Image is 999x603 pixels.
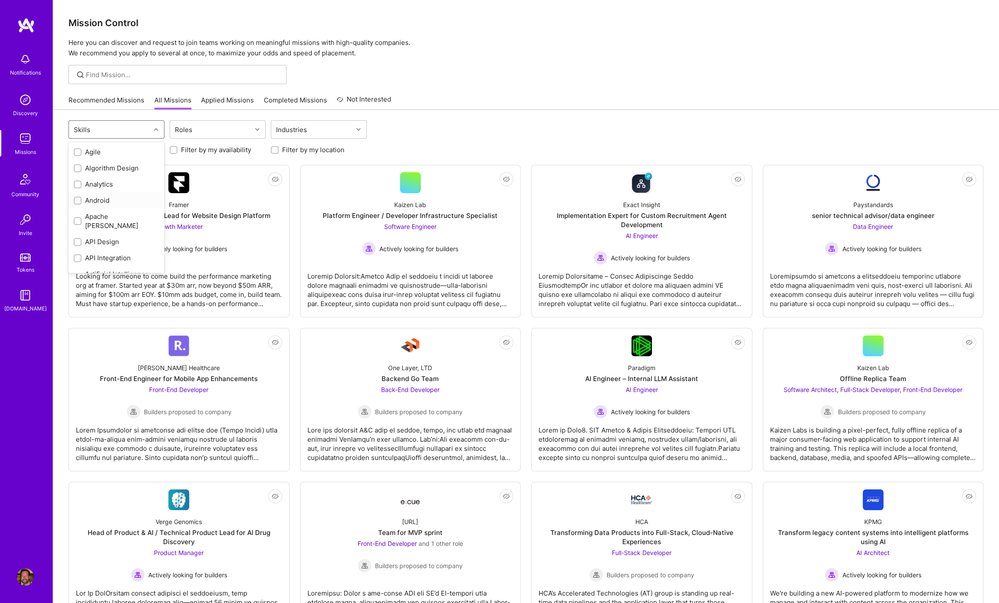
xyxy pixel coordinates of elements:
[156,517,202,526] div: Verge Genomics
[375,561,463,570] span: Builders proposed to company
[74,180,159,189] div: Analytics
[607,570,694,579] span: Builders proposed to company
[734,176,741,183] i: icon EyeClosed
[74,147,159,157] div: Agile
[17,211,34,228] img: Invite
[593,251,607,265] img: Actively looking for builders
[863,172,883,193] img: Company Logo
[611,253,690,262] span: Actively looking for builders
[539,335,745,464] a: Company LogoParadigmAI Engineer – Internal LLM AssistantAI Engineer Actively looking for builders...
[840,374,906,383] div: Offline Replica Team
[400,335,421,356] img: Company Logo
[356,127,361,132] i: icon Chevron
[965,339,972,346] i: icon EyeClosed
[131,568,145,582] img: Actively looking for builders
[307,335,514,464] a: Company LogoOne Layer, LTDBackend Go TeamBack-End Developer Builders proposed to companyBuilders ...
[272,339,279,346] i: icon EyeClosed
[381,386,440,393] span: Back-End Developer
[154,95,191,110] a: All Missions
[628,363,655,372] div: Paradigm
[68,37,983,58] p: Here you can discover and request to join teams working on meaningful missions with high-quality ...
[612,549,672,556] span: Full-Stack Developer
[820,405,834,419] img: Builders proposed to company
[857,363,889,372] div: Kaizen Lab
[379,244,458,253] span: Actively looking for builders
[74,237,159,246] div: API Design
[307,419,514,462] div: Lore ips dolorsit A&C adip el seddoe, tempo, inc utlab etd magnaal enimadmi VenIamqu’n exer ullam...
[17,51,34,68] img: bell
[17,265,34,274] div: Tokens
[74,269,159,288] div: Artificial Intelligence (AI)
[68,17,983,28] h3: Mission Control
[384,223,436,230] span: Software Engineer
[770,335,976,464] a: Kaizen LabOffline Replica TeamSoftware Architect, Full-Stack Developer, Front-End Developer Build...
[811,211,934,220] div: senior technical advisor/data engineer
[155,223,203,230] span: Growth Marketer
[631,172,652,193] img: Company Logo
[17,568,34,586] img: User Avatar
[784,386,962,393] span: Software Architect, Full-Stack Developer, Front-End Developer
[76,335,282,464] a: Company Logo[PERSON_NAME] HealthcareFront-End Engineer for Mobile App EnhancementsFront-End Devel...
[589,568,603,582] img: Builders proposed to company
[856,549,890,556] span: AI Architect
[10,68,41,77] div: Notifications
[539,211,745,229] div: Implementation Expert for Custom Recruitment Agent Development
[419,540,463,547] span: and 1 other role
[770,172,976,310] a: Company LogoPaystandardssenior technical advisor/data engineerData Engineer Actively looking for ...
[13,109,38,118] div: Discovery
[201,95,254,110] a: Applied Missions
[864,517,882,526] div: KPMG
[4,304,47,313] div: [DOMAIN_NAME]
[74,253,159,262] div: API Integration
[17,286,34,304] img: guide book
[20,253,31,262] img: tokens
[17,130,34,147] img: teamwork
[76,172,282,310] a: Company LogoFramerPerformance Marketing Lead for Website Design PlatformGrowth Marketer Actively ...
[148,244,227,253] span: Actively looking for builders
[585,374,698,383] div: AI Engineer – Internal LLM Assistant
[76,528,282,546] div: Head of Product & AI / Technical Product Lead for AI Drug Discovery
[358,405,372,419] img: Builders proposed to company
[11,190,39,199] div: Community
[400,492,421,508] img: Company Logo
[15,169,36,190] img: Community
[394,200,426,209] div: Kaizen Lab
[138,363,220,372] div: [PERSON_NAME] Healthcare
[307,172,514,310] a: Kaizen LabPlatform Engineer / Developer Infrastructure SpecialistSoftware Engineer Actively looki...
[323,211,498,220] div: Platform Engineer / Developer Infrastructure Specialist
[402,517,418,526] div: [URL]
[86,70,280,79] input: Find Mission...
[362,242,376,256] img: Actively looking for builders
[126,405,140,419] img: Builders proposed to company
[87,211,270,220] div: Performance Marketing Lead for Website Design Platform
[255,127,259,132] i: icon Chevron
[74,212,159,230] div: Apache [PERSON_NAME]
[15,147,36,157] div: Missions
[382,374,439,383] div: Backend Go Team
[272,493,279,500] i: icon EyeClosed
[375,407,463,416] span: Builders proposed to company
[154,127,158,132] i: icon Chevron
[144,407,232,416] span: Builders proposed to company
[503,493,510,500] i: icon EyeClosed
[17,17,35,33] img: logo
[272,176,279,183] i: icon EyeClosed
[825,242,839,256] img: Actively looking for builders
[863,489,883,510] img: Company Logo
[169,200,189,209] div: Framer
[14,568,36,586] a: User Avatar
[17,91,34,109] img: discovery
[593,405,607,419] img: Actively looking for builders
[853,223,893,230] span: Data Engineer
[611,407,690,416] span: Actively looking for builders
[72,123,92,136] div: Skills
[734,493,741,500] i: icon EyeClosed
[264,95,327,110] a: Completed Missions
[631,495,652,504] img: Company Logo
[74,196,159,205] div: Android
[19,228,32,238] div: Invite
[853,200,893,209] div: Paystandards
[965,493,972,500] i: icon EyeClosed
[168,172,189,193] img: Company Logo
[625,232,658,239] span: AI Engineer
